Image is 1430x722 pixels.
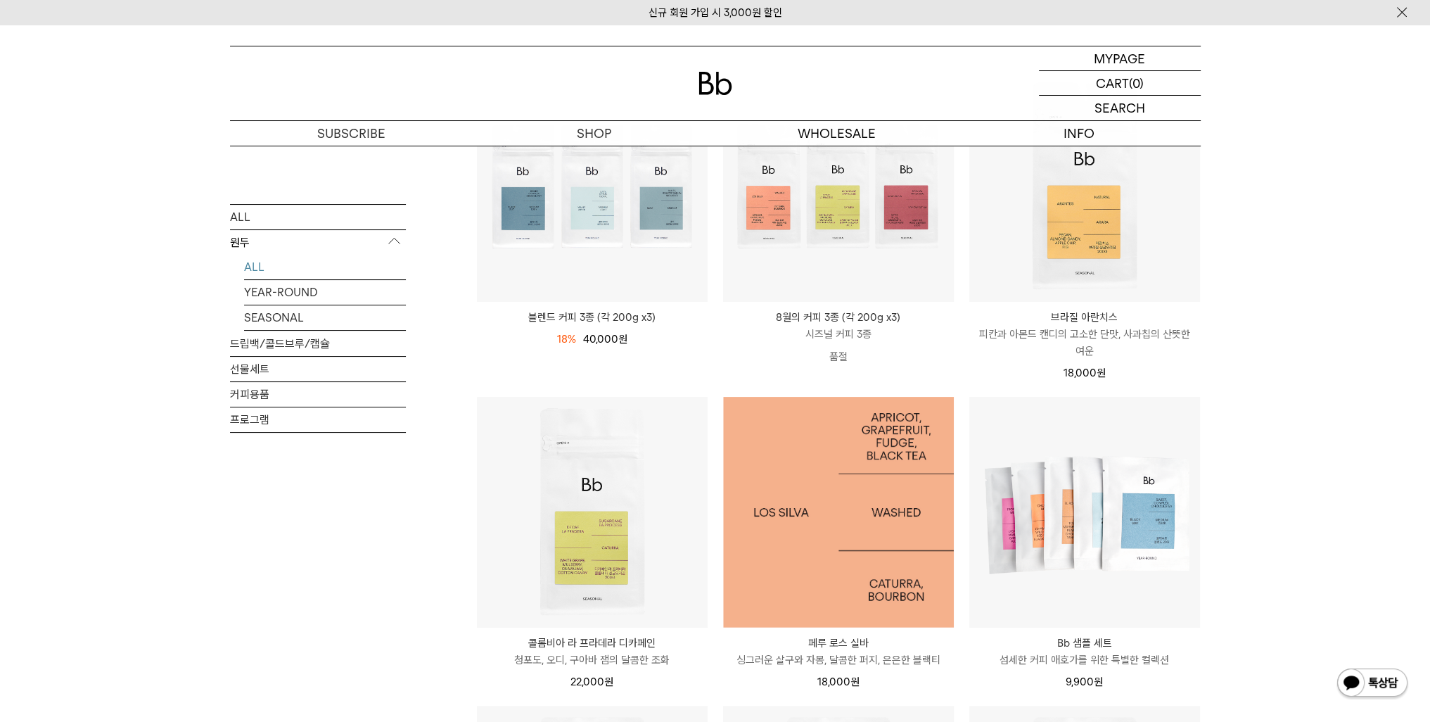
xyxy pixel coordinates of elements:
[473,121,715,146] a: SHOP
[969,635,1200,669] a: Bb 샘플 세트 섬세한 커피 애호가를 위한 특별한 컬렉션
[723,309,954,326] p: 8월의 커피 3종 (각 200g x3)
[723,397,954,628] a: 페루 로스 실바
[969,309,1200,360] a: 브라질 아란치스 피칸과 아몬드 캔디의 고소한 단맛, 사과칩의 산뜻한 여운
[715,121,958,146] p: WHOLESALE
[244,280,406,305] a: YEAR-ROUND
[230,407,406,432] a: 프로그램
[583,333,627,346] span: 40,000
[1336,667,1409,701] img: 카카오톡 채널 1:1 채팅 버튼
[244,255,406,279] a: ALL
[477,71,708,302] img: 블렌드 커피 3종 (각 200g x3)
[477,635,708,669] a: 콜롬비아 라 프라데라 디카페인 청포도, 오디, 구아바 잼의 달콤한 조화
[1129,71,1144,95] p: (0)
[230,230,406,255] p: 원두
[1097,367,1106,379] span: 원
[1094,676,1103,688] span: 원
[230,357,406,381] a: 선물세트
[477,397,708,628] img: 콜롬비아 라 프라데라 디카페인
[604,676,613,688] span: 원
[698,72,732,95] img: 로고
[230,205,406,229] a: ALL
[618,333,627,346] span: 원
[1039,46,1201,71] a: MYPAGE
[969,652,1200,669] p: 섬세한 커피 애호가를 위한 특별한 컬렉션
[723,71,954,302] img: 8월의 커피 3종 (각 200g x3)
[969,326,1200,360] p: 피칸과 아몬드 캔디의 고소한 단맛, 사과칩의 산뜻한 여운
[649,6,782,19] a: 신규 회원 가입 시 3,000원 할인
[723,635,954,652] p: 페루 로스 실바
[817,676,860,688] span: 18,000
[723,309,954,343] a: 8월의 커피 3종 (각 200g x3) 시즈널 커피 3종
[1064,367,1106,379] span: 18,000
[1094,96,1145,120] p: SEARCH
[723,343,954,371] p: 품절
[1066,676,1103,688] span: 9,900
[969,309,1200,326] p: 브라질 아란치스
[1039,71,1201,96] a: CART (0)
[723,397,954,628] img: 1000000480_add2_053.jpg
[958,121,1201,146] p: INFO
[969,397,1200,628] img: Bb 샘플 세트
[969,635,1200,652] p: Bb 샘플 세트
[1096,71,1129,95] p: CART
[1094,46,1145,70] p: MYPAGE
[969,71,1200,302] img: 브라질 아란치스
[230,121,473,146] a: SUBSCRIBE
[723,326,954,343] p: 시즈널 커피 3종
[557,331,576,348] div: 18%
[723,635,954,669] a: 페루 로스 실바 싱그러운 살구와 자몽, 달콤한 퍼지, 은은한 블랙티
[723,652,954,669] p: 싱그러운 살구와 자몽, 달콤한 퍼지, 은은한 블랙티
[230,382,406,407] a: 커피용품
[850,676,860,688] span: 원
[230,331,406,356] a: 드립백/콜드브루/캡슐
[477,652,708,669] p: 청포도, 오디, 구아바 잼의 달콤한 조화
[477,309,708,326] a: 블렌드 커피 3종 (각 200g x3)
[570,676,613,688] span: 22,000
[477,635,708,652] p: 콜롬비아 라 프라데라 디카페인
[244,305,406,330] a: SEASONAL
